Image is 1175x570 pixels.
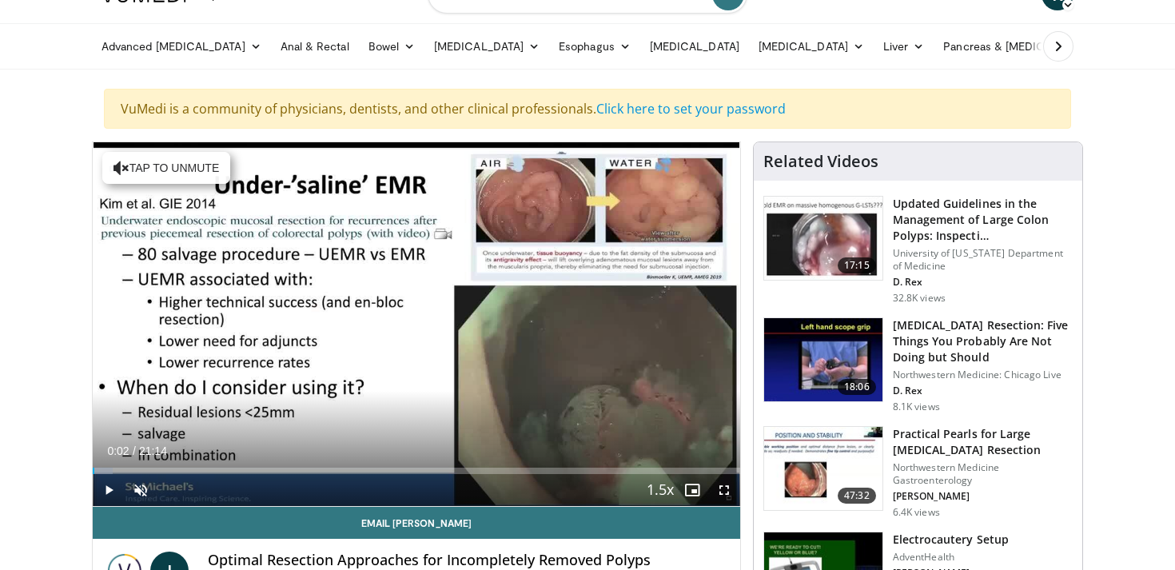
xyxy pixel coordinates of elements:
[893,426,1073,458] h3: Practical Pearls for Large [MEDICAL_DATA] Resection
[763,152,878,171] h4: Related Videos
[893,247,1073,273] p: University of [US_STATE] Department of Medicine
[93,468,740,474] div: Progress Bar
[208,552,727,569] h4: Optimal Resection Approaches for Incompletely Removed Polyps
[763,196,1073,305] a: 17:15 Updated Guidelines in the Management of Large Colon Polyps: Inspecti… University of [US_STA...
[764,318,882,401] img: 264924ef-8041-41fd-95c4-78b943f1e5b5.150x105_q85_crop-smart_upscale.jpg
[893,369,1073,381] p: Northwestern Medicine: Chicago Live
[133,444,136,457] span: /
[676,474,708,506] button: Enable picture-in-picture mode
[764,197,882,280] img: dfcfcb0d-b871-4e1a-9f0c-9f64970f7dd8.150x105_q85_crop-smart_upscale.jpg
[893,490,1073,503] p: [PERSON_NAME]
[424,30,549,62] a: [MEDICAL_DATA]
[93,142,740,507] video-js: Video Player
[893,506,940,519] p: 6.4K views
[92,30,271,62] a: Advanced [MEDICAL_DATA]
[93,507,740,539] a: Email [PERSON_NAME]
[139,444,167,457] span: 21:14
[271,30,359,62] a: Anal & Rectal
[893,401,940,413] p: 8.1K views
[763,426,1073,519] a: 47:32 Practical Pearls for Large [MEDICAL_DATA] Resection Northwestern Medicine Gastroenterology ...
[749,30,874,62] a: [MEDICAL_DATA]
[934,30,1121,62] a: Pancreas & [MEDICAL_DATA]
[104,89,1071,129] div: VuMedi is a community of physicians, dentists, and other clinical professionals.
[838,379,876,395] span: 18:06
[640,30,749,62] a: [MEDICAL_DATA]
[125,474,157,506] button: Unmute
[708,474,740,506] button: Fullscreen
[838,257,876,273] span: 17:15
[893,196,1073,244] h3: Updated Guidelines in the Management of Large Colon Polyps: Inspecti…
[893,532,1009,548] h3: Electrocautery Setup
[893,551,1009,564] p: AdventHealth
[893,385,1073,397] p: D. Rex
[764,427,882,510] img: 0daeedfc-011e-4156-8487-34fa55861f89.150x105_q85_crop-smart_upscale.jpg
[359,30,424,62] a: Bowel
[549,30,640,62] a: Esophagus
[644,474,676,506] button: Playback Rate
[893,292,946,305] p: 32.8K views
[93,474,125,506] button: Play
[893,317,1073,365] h3: [MEDICAL_DATA] Resection: Five Things You Probably Are Not Doing but Should
[102,152,230,184] button: Tap to unmute
[763,317,1073,413] a: 18:06 [MEDICAL_DATA] Resection: Five Things You Probably Are Not Doing but Should Northwestern Me...
[838,488,876,504] span: 47:32
[107,444,129,457] span: 0:02
[596,100,786,118] a: Click here to set your password
[893,461,1073,487] p: Northwestern Medicine Gastroenterology
[893,276,1073,289] p: D. Rex
[874,30,934,62] a: Liver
